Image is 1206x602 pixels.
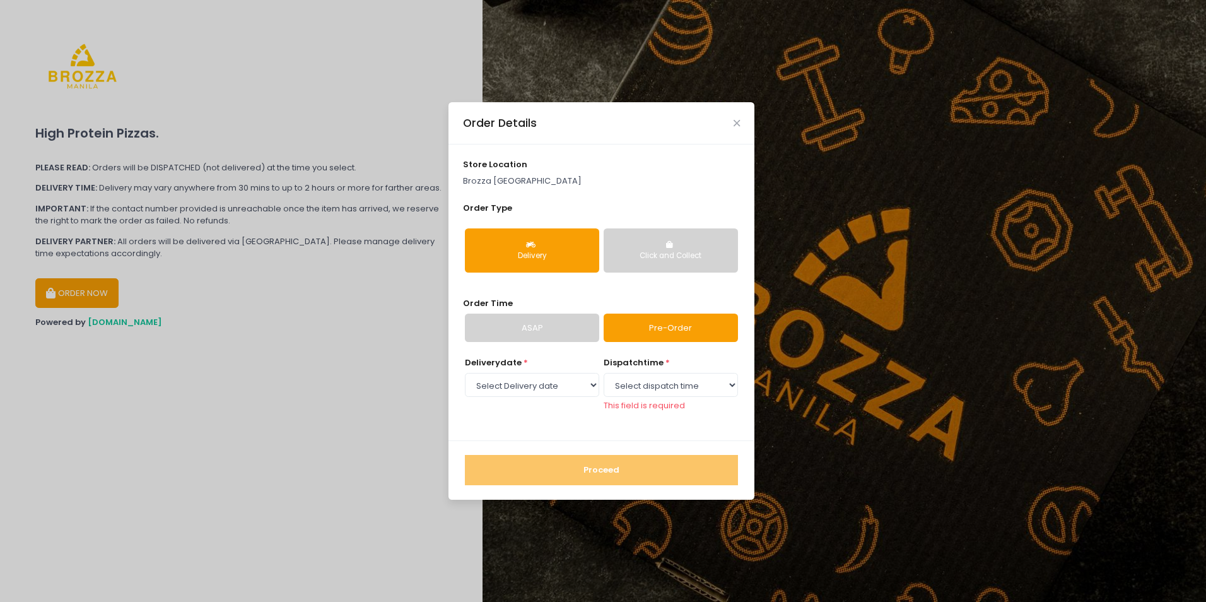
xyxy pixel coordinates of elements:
[604,314,738,343] a: Pre-Order
[463,297,513,309] span: Order Time
[465,455,738,485] button: Proceed
[463,202,512,214] span: Order Type
[465,357,522,369] span: Delivery date
[734,120,740,126] button: Close
[465,228,599,273] button: Delivery
[474,251,590,262] div: Delivery
[612,251,729,262] div: Click and Collect
[463,175,741,187] p: Brozza [GEOGRAPHIC_DATA]
[465,314,599,343] a: ASAP
[463,158,527,170] span: store location
[604,228,738,273] button: Click and Collect
[604,399,738,412] div: This field is required
[463,115,537,131] div: Order Details
[604,357,664,369] span: dispatch time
